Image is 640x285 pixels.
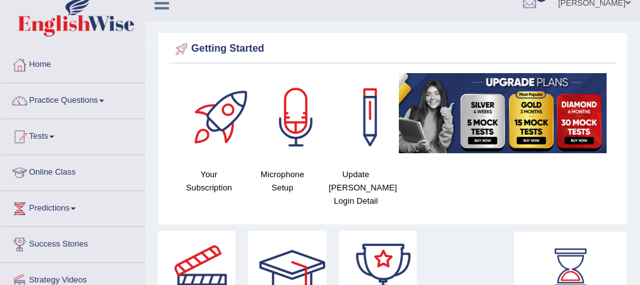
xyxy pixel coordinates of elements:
h4: Your Subscription [179,168,239,194]
a: Success Stories [1,227,145,259]
h4: Update [PERSON_NAME] Login Detail [326,168,386,207]
a: Online Class [1,155,145,187]
a: Home [1,47,145,79]
a: Practice Questions [1,83,145,115]
a: Tests [1,119,145,151]
div: Getting Started [172,40,613,59]
h4: Microphone Setup [252,168,312,194]
a: Predictions [1,191,145,223]
img: small5.jpg [399,73,607,153]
